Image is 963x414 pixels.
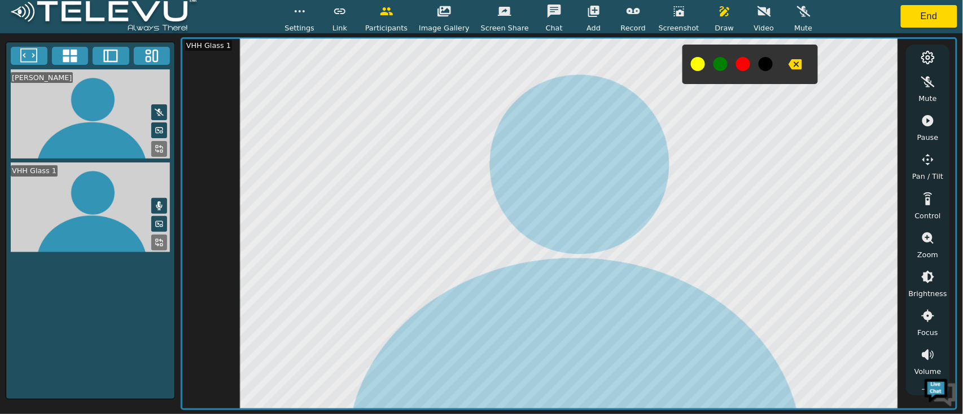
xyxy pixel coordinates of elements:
button: Mute [151,104,167,120]
span: We're online! [65,131,156,245]
button: End [901,5,957,28]
span: Record [621,23,646,33]
span: Mute [919,93,937,104]
div: VHH Glass 1 [185,40,232,51]
span: Add [587,23,601,33]
button: 4x4 [52,47,89,65]
span: Settings [284,23,314,33]
button: Fullscreen [11,47,47,65]
span: Screen Share [481,23,529,33]
span: Participants [365,23,408,33]
span: Link [332,23,347,33]
span: Volume [914,366,942,377]
span: Brightness [909,288,947,299]
span: Image Gallery [419,23,470,33]
button: Replace Feed [151,141,167,157]
span: Mute [794,23,812,33]
div: [PERSON_NAME] [11,72,73,83]
div: Chat with us now [59,59,190,74]
span: Zoom [917,249,938,260]
textarea: Type your message and hit 'Enter' [6,286,215,325]
img: d_736959983_company_1615157101543_736959983 [19,52,47,81]
span: Focus [918,327,939,338]
button: Picture in Picture [151,122,167,138]
div: VHH Glass 1 [11,165,58,176]
span: Draw [715,23,734,33]
button: Picture in Picture [151,216,167,232]
button: Two Window Medium [93,47,129,65]
img: Chat Widget [923,375,957,408]
span: Chat [546,23,563,33]
span: Pause [917,132,939,143]
span: Control [915,210,941,221]
span: Video [754,23,774,33]
button: Replace Feed [151,235,167,250]
div: Minimize live chat window [185,6,212,33]
button: Three Window Medium [134,47,170,65]
button: Mute [151,198,167,214]
span: Pan / Tilt [912,171,943,182]
span: Screenshot [659,23,699,33]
